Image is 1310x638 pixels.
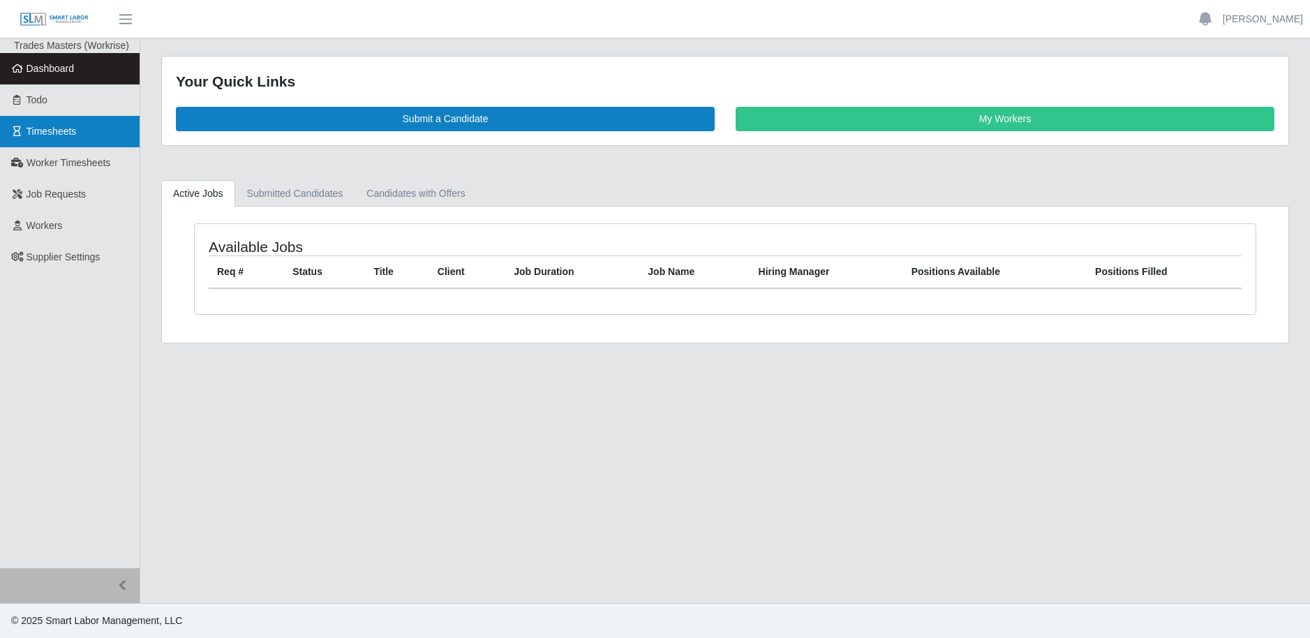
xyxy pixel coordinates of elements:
[209,238,627,255] h4: Available Jobs
[505,255,639,288] th: Job Duration
[429,255,505,288] th: Client
[1223,12,1303,27] a: [PERSON_NAME]
[176,107,715,131] a: Submit a Candidate
[27,157,110,168] span: Worker Timesheets
[639,255,750,288] th: Job Name
[11,615,182,626] span: © 2025 Smart Labor Management, LLC
[27,63,75,74] span: Dashboard
[284,255,365,288] th: Status
[736,107,1274,131] a: My Workers
[27,94,47,105] span: Todo
[27,251,101,262] span: Supplier Settings
[176,71,1274,93] div: Your Quick Links
[365,255,429,288] th: Title
[209,255,284,288] th: Req #
[27,220,63,231] span: Workers
[750,255,903,288] th: Hiring Manager
[235,180,355,207] a: Submitted Candidates
[161,180,235,207] a: Active Jobs
[903,255,1087,288] th: Positions Available
[27,126,77,137] span: Timesheets
[355,180,477,207] a: Candidates with Offers
[14,40,129,51] span: Trades Masters (Workrise)
[27,188,87,200] span: Job Requests
[1087,255,1242,288] th: Positions Filled
[20,12,89,27] img: SLM Logo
